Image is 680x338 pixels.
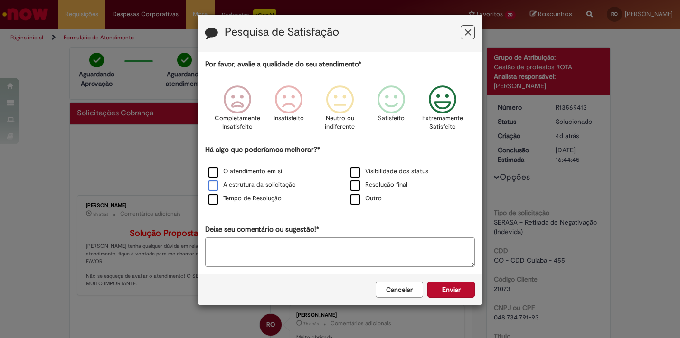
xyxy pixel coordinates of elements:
p: Satisfeito [378,114,405,123]
label: A estrutura da solicitação [208,180,296,189]
div: Satisfeito [367,78,416,143]
div: Neutro ou indiferente [316,78,364,143]
p: Neutro ou indiferente [323,114,357,131]
p: Insatisfeito [274,114,304,123]
label: Pesquisa de Satisfação [225,26,339,38]
div: Há algo que poderíamos melhorar?* [205,145,475,206]
label: Deixe seu comentário ou sugestão!* [205,225,319,235]
button: Enviar [427,282,475,298]
label: Por favor, avalie a qualidade do seu atendimento* [205,59,361,69]
p: Completamente Insatisfeito [215,114,260,131]
label: Tempo de Resolução [208,194,282,203]
label: Visibilidade dos status [350,167,428,176]
button: Cancelar [376,282,423,298]
label: Outro [350,194,382,203]
label: Resolução final [350,180,407,189]
label: O atendimento em si [208,167,282,176]
div: Extremamente Satisfeito [418,78,467,143]
p: Extremamente Satisfeito [422,114,463,131]
div: Insatisfeito [264,78,313,143]
div: Completamente Insatisfeito [213,78,261,143]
